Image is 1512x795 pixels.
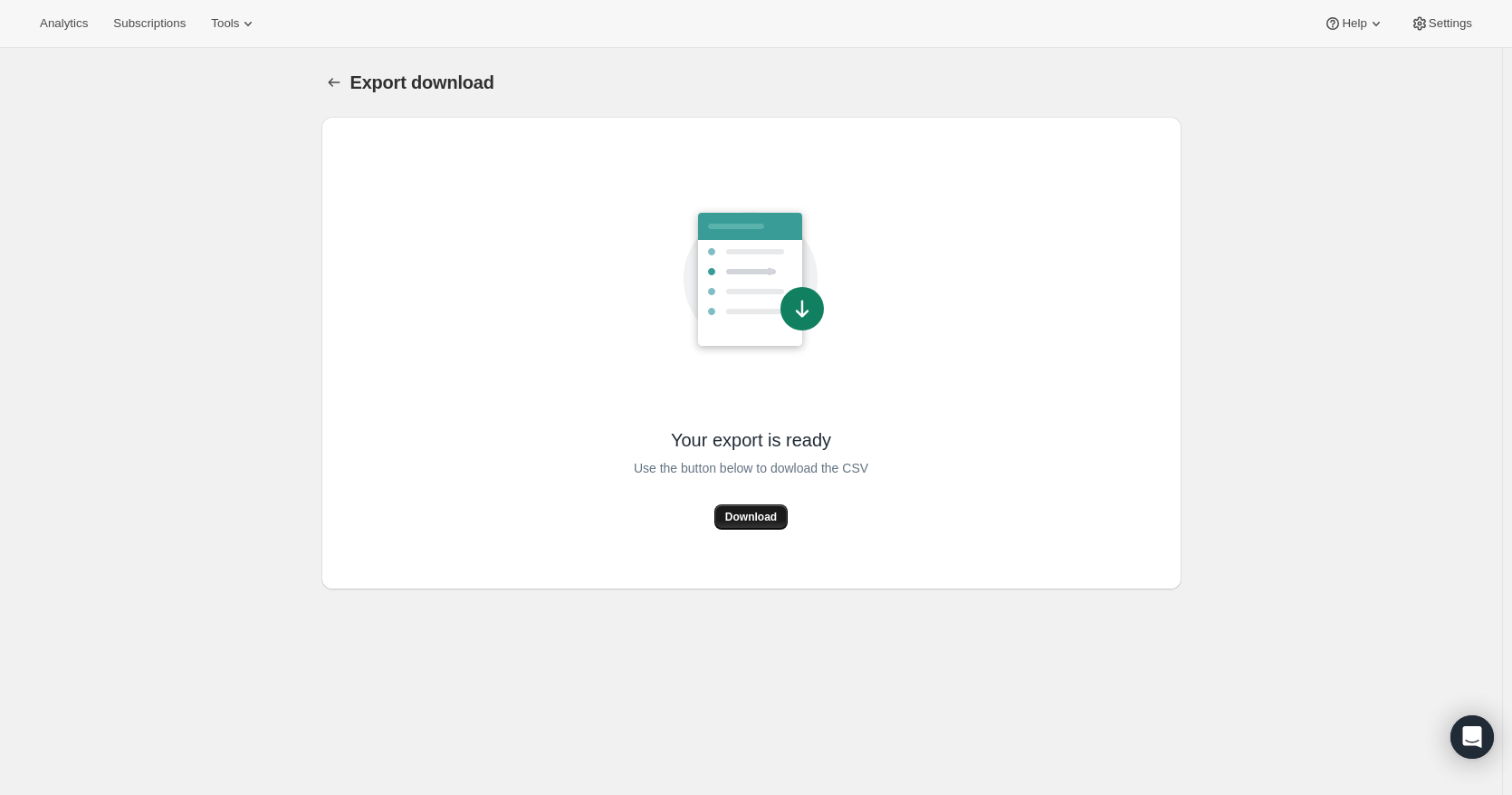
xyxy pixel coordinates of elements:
span: Tools [211,16,239,31]
span: Subscriptions [113,16,186,31]
button: Download [714,504,788,530]
span: Export download [350,72,494,92]
div: Open Intercom Messenger [1450,715,1494,759]
span: Your export is ready [671,428,831,452]
span: Download [725,510,777,524]
button: Tools [200,11,268,36]
span: Help [1342,16,1366,31]
button: Export download [321,70,347,95]
button: Analytics [29,11,99,36]
button: Settings [1400,11,1483,36]
span: Analytics [40,16,88,31]
button: Subscriptions [102,11,196,36]
span: Use the button below to dowload the CSV [634,457,868,479]
button: Help [1313,11,1395,36]
span: Settings [1429,16,1472,31]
